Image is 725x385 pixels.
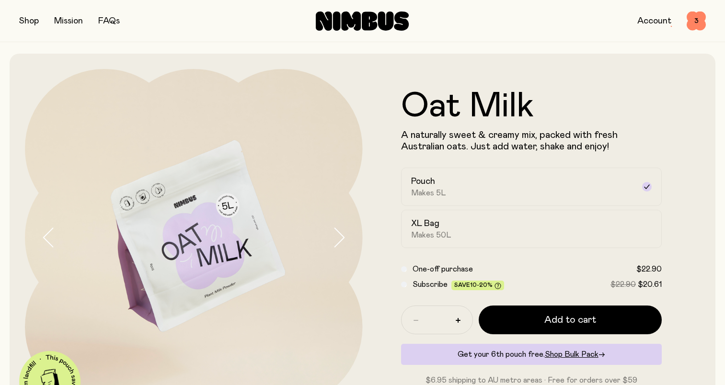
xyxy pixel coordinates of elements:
[401,344,662,365] div: Get your 6th pouch free.
[411,188,446,198] span: Makes 5L
[545,351,598,358] span: Shop Bulk Pack
[411,230,451,240] span: Makes 50L
[479,306,662,334] button: Add to cart
[637,17,671,25] a: Account
[638,281,662,288] span: $20.61
[413,265,473,273] span: One-off purchase
[454,282,501,289] span: Save
[401,129,662,152] p: A naturally sweet & creamy mix, packed with fresh Australian oats. Just add water, shake and enjoy!
[411,176,435,187] h2: Pouch
[401,89,662,124] h1: Oat Milk
[413,281,448,288] span: Subscribe
[545,351,605,358] a: Shop Bulk Pack→
[687,11,706,31] button: 3
[636,265,662,273] span: $22.90
[411,218,439,229] h2: XL Bag
[98,17,120,25] a: FAQs
[610,281,636,288] span: $22.90
[470,282,493,288] span: 10-20%
[544,313,596,327] span: Add to cart
[54,17,83,25] a: Mission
